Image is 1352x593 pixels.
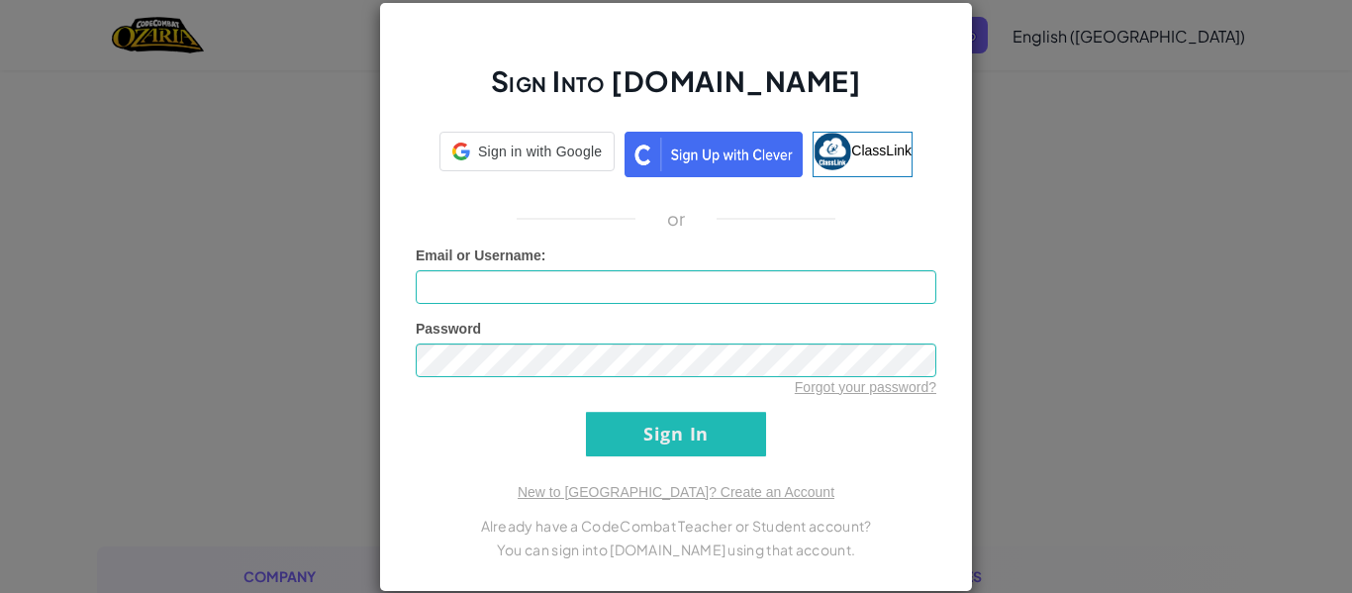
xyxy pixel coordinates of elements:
label: : [416,246,546,265]
div: Sign in with Google [439,132,615,171]
h2: Sign Into [DOMAIN_NAME] [416,62,936,120]
a: Sign in with Google [439,132,615,177]
span: Email or Username [416,247,541,263]
p: You can sign into [DOMAIN_NAME] using that account. [416,538,936,561]
span: ClassLink [851,142,912,157]
span: Password [416,321,481,337]
a: New to [GEOGRAPHIC_DATA]? Create an Account [518,484,834,500]
p: or [667,207,686,231]
img: clever_sso_button@2x.png [625,132,803,177]
input: Sign In [586,412,766,456]
img: classlink-logo-small.png [814,133,851,170]
p: Already have a CodeCombat Teacher or Student account? [416,514,936,538]
span: Sign in with Google [478,142,602,161]
a: Forgot your password? [795,379,936,395]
